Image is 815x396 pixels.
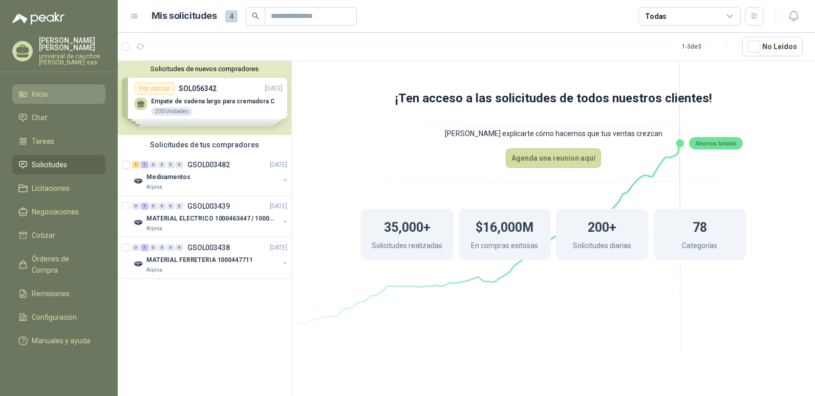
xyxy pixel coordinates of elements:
a: Cotizar [12,226,105,245]
div: 1 - 3 de 3 [682,38,734,55]
span: Negociaciones [32,206,79,217]
div: 0 [167,161,175,168]
p: GSOL003482 [187,161,230,168]
h1: 35,000+ [384,215,431,237]
div: Todas [645,11,667,22]
p: [DATE] [270,160,287,170]
p: Medicamentos [146,172,190,182]
h1: 200+ [588,215,616,237]
span: Configuración [32,312,77,323]
button: Solicitudes de nuevos compradores [122,65,287,73]
div: 0 [158,161,166,168]
span: Solicitudes [32,159,67,170]
span: Remisiones [32,288,70,299]
a: Licitaciones [12,179,105,198]
div: 0 [158,244,166,251]
p: Alpina [146,266,162,274]
p: [DATE] [270,202,287,211]
h1: $16,000M [476,215,533,237]
div: 0 [167,244,175,251]
img: Logo peakr [12,12,65,25]
a: Tareas [12,131,105,151]
div: 0 [132,244,140,251]
a: Órdenes de Compra [12,249,105,280]
div: 0 [149,161,157,168]
div: Solicitudes de tus compradores [118,135,291,155]
img: Company Logo [132,216,144,229]
a: Manuales y ayuda [12,331,105,350]
div: 0 [167,203,175,210]
p: GSOL003439 [187,203,230,210]
div: 1 [141,161,148,168]
p: Categorías [682,240,717,254]
div: 0 [176,161,183,168]
div: 1 [132,161,140,168]
a: Configuración [12,307,105,327]
a: 1 1 0 0 0 0 GSOL003482[DATE] Company LogoMedicamentosAlpina [132,159,289,191]
div: 0 [158,203,166,210]
span: Cotizar [32,230,55,241]
a: Solicitudes [12,155,105,174]
p: MATERIAL ELECTRICO 1000463447 / 1000465800 [146,214,274,224]
img: Company Logo [132,175,144,187]
p: GSOL003438 [187,244,230,251]
p: Solicitudes diarias [573,240,631,254]
a: 0 1 0 0 0 0 GSOL003439[DATE] Company LogoMATERIAL ELECTRICO 1000463447 / 1000465800Alpina [132,200,289,233]
p: [DATE] [270,243,287,253]
div: 1 [141,203,148,210]
span: Licitaciones [32,183,70,194]
span: Tareas [32,136,54,147]
span: Inicio [32,89,48,100]
div: 0 [176,203,183,210]
h1: 78 [693,215,707,237]
span: Chat [32,112,47,123]
span: Manuales y ayuda [32,335,90,346]
div: 0 [132,203,140,210]
p: MATERIAL FERRETERIA 1000447711 [146,255,252,265]
div: 0 [149,203,157,210]
div: Solicitudes de nuevos compradoresPor cotizarSOL056342[DATE] Empate de cadena largo para cremadora... [118,61,291,135]
h1: Mis solicitudes [152,9,217,24]
div: 0 [176,244,183,251]
a: Negociaciones [12,202,105,222]
span: search [252,12,259,19]
a: Inicio [12,84,105,104]
a: Chat [12,108,105,127]
p: Solicitudes realizadas [372,240,442,254]
p: En compras exitosas [471,240,538,254]
p: Alpina [146,183,162,191]
span: 4 [225,10,238,23]
button: No Leídos [742,37,803,56]
img: Company Logo [132,258,144,270]
a: Remisiones [12,284,105,303]
a: 0 1 0 0 0 0 GSOL003438[DATE] Company LogoMATERIAL FERRETERIA 1000447711Alpina [132,241,289,274]
button: Agenda una reunion aquí [506,148,601,168]
p: Alpina [146,225,162,233]
p: universal de cauchos [PERSON_NAME] sas [39,53,105,65]
div: 0 [149,244,157,251]
div: 1 [141,244,148,251]
p: [PERSON_NAME] [PERSON_NAME] [39,37,105,51]
span: Órdenes de Compra [32,253,96,276]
